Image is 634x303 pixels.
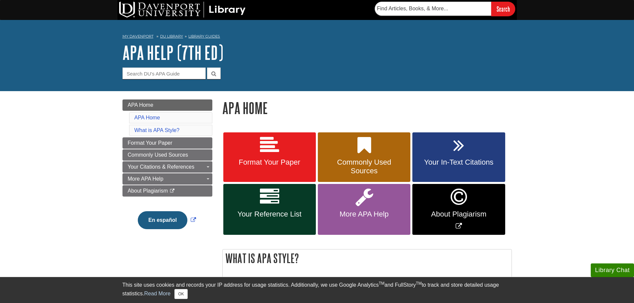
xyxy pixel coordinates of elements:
sup: TM [416,281,422,286]
a: My Davenport [122,34,153,39]
span: More APA Help [128,176,163,182]
img: DU Library [119,2,246,18]
form: Searches DU Library's articles, books, and more [375,2,515,16]
a: Your Reference List [223,184,316,235]
nav: breadcrumb [122,32,512,43]
button: Close [174,289,187,299]
a: APA Home [134,115,160,120]
span: Your In-Text Citations [417,158,500,167]
span: Your Citations & References [128,164,194,170]
span: More APA Help [323,210,405,219]
a: Your Citations & References [122,161,212,173]
a: Read More [144,291,170,296]
button: En español [138,211,187,229]
a: Commonly Used Sources [122,149,212,161]
div: This site uses cookies and records your IP address for usage statistics. Additionally, we use Goo... [122,281,512,299]
span: Format Your Paper [128,140,172,146]
span: Commonly Used Sources [128,152,188,158]
a: More APA Help [318,184,410,235]
a: Format Your Paper [122,137,212,149]
a: DU Library [160,34,183,39]
h1: APA Home [222,99,512,116]
h2: What is APA Style? [223,249,512,267]
a: Format Your Paper [223,132,316,182]
a: APA Help (7th Ed) [122,42,223,63]
a: About Plagiarism [122,185,212,197]
a: Link opens in new window [412,184,505,235]
input: Find Articles, Books, & More... [375,2,491,16]
a: APA Home [122,99,212,111]
button: Library Chat [591,263,634,277]
a: Commonly Used Sources [318,132,410,182]
span: Your Reference List [228,210,311,219]
a: Your In-Text Citations [412,132,505,182]
input: Search [491,2,515,16]
a: What is APA Style? [134,127,180,133]
a: Library Guides [188,34,220,39]
span: About Plagiarism [417,210,500,219]
i: This link opens in a new window [169,189,175,193]
a: Link opens in new window [136,217,198,223]
span: Commonly Used Sources [323,158,405,175]
div: Guide Page Menu [122,99,212,240]
input: Search DU's APA Guide [122,68,206,79]
sup: TM [379,281,384,286]
span: Format Your Paper [228,158,311,167]
span: APA Home [128,102,153,108]
span: About Plagiarism [128,188,168,194]
a: More APA Help [122,173,212,185]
